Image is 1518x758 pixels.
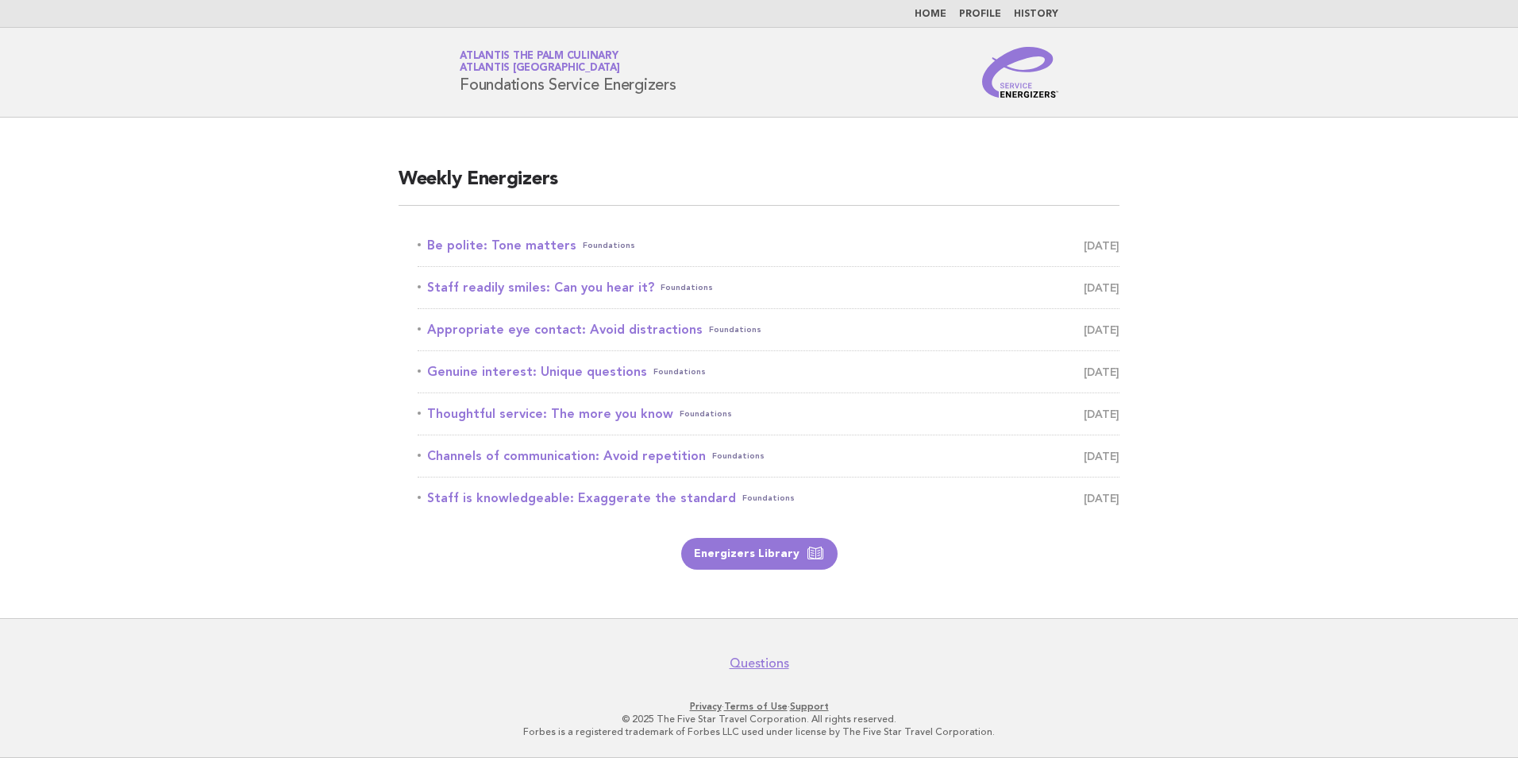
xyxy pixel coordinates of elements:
[1084,445,1119,467] span: [DATE]
[730,656,789,671] a: Questions
[273,725,1245,738] p: Forbes is a registered trademark of Forbes LLC used under license by The Five Star Travel Corpora...
[790,701,829,712] a: Support
[709,319,761,341] span: Foundations
[418,403,1119,425] a: Thoughtful service: The more you knowFoundations [DATE]
[418,277,1119,299] a: Staff readily smiles: Can you hear it?Foundations [DATE]
[1084,319,1119,341] span: [DATE]
[399,167,1119,206] h2: Weekly Energizers
[680,403,732,425] span: Foundations
[959,10,1001,19] a: Profile
[273,713,1245,725] p: © 2025 The Five Star Travel Corporation. All rights reserved.
[681,538,838,570] a: Energizers Library
[418,319,1119,341] a: Appropriate eye contact: Avoid distractionsFoundations [DATE]
[1084,487,1119,509] span: [DATE]
[1084,403,1119,425] span: [DATE]
[418,487,1119,509] a: Staff is knowledgeable: Exaggerate the standardFoundations [DATE]
[1084,361,1119,383] span: [DATE]
[460,52,676,93] h1: Foundations Service Energizers
[418,361,1119,383] a: Genuine interest: Unique questionsFoundations [DATE]
[583,234,635,257] span: Foundations
[653,361,706,383] span: Foundations
[690,701,722,712] a: Privacy
[460,51,620,73] a: Atlantis The Palm CulinaryAtlantis [GEOGRAPHIC_DATA]
[661,277,713,299] span: Foundations
[460,64,620,74] span: Atlantis [GEOGRAPHIC_DATA]
[712,445,765,467] span: Foundations
[1084,277,1119,299] span: [DATE]
[982,47,1058,98] img: Service Energizers
[418,445,1119,467] a: Channels of communication: Avoid repetitionFoundations [DATE]
[273,700,1245,713] p: · ·
[915,10,946,19] a: Home
[1084,234,1119,257] span: [DATE]
[418,234,1119,257] a: Be polite: Tone mattersFoundations [DATE]
[724,701,788,712] a: Terms of Use
[1014,10,1058,19] a: History
[742,487,795,509] span: Foundations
